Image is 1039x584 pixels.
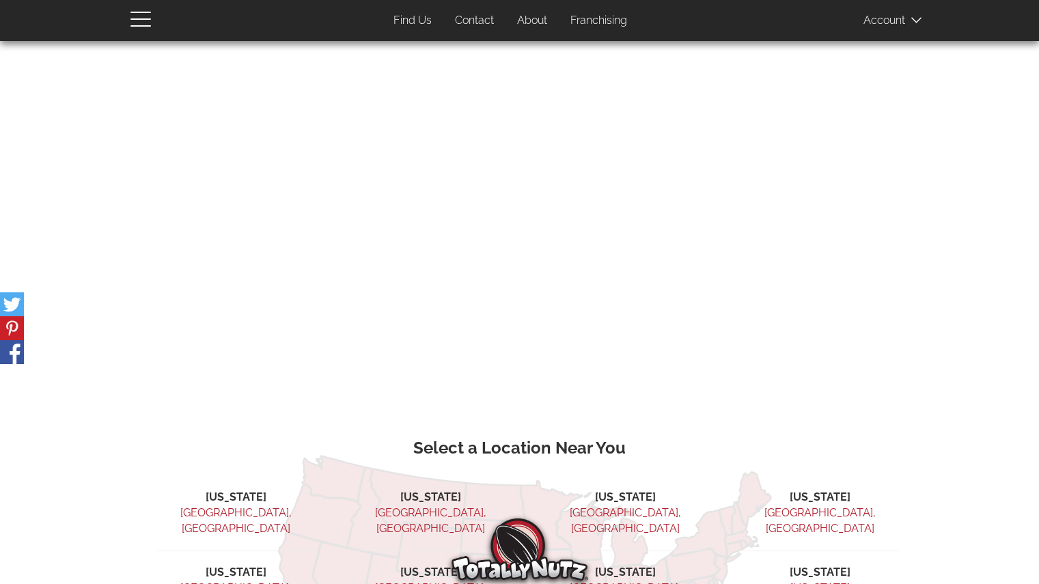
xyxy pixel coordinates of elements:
a: Find Us [383,8,442,34]
li: [US_STATE] [741,565,899,581]
a: [GEOGRAPHIC_DATA], [GEOGRAPHIC_DATA] [375,506,486,535]
a: About [507,8,557,34]
li: [US_STATE] [157,490,315,505]
li: [US_STATE] [352,565,510,581]
li: [US_STATE] [157,565,315,581]
li: [US_STATE] [741,490,899,505]
li: [US_STATE] [546,490,704,505]
h3: Select a Location Near You [141,439,899,457]
a: [GEOGRAPHIC_DATA], [GEOGRAPHIC_DATA] [764,506,876,535]
a: Franchising [560,8,637,34]
a: Contact [445,8,504,34]
a: [GEOGRAPHIC_DATA], [GEOGRAPHIC_DATA] [570,506,681,535]
li: [US_STATE] [352,490,510,505]
a: [GEOGRAPHIC_DATA], [GEOGRAPHIC_DATA] [180,506,292,535]
img: Totally Nutz Logo [452,518,588,581]
li: [US_STATE] [546,565,704,581]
